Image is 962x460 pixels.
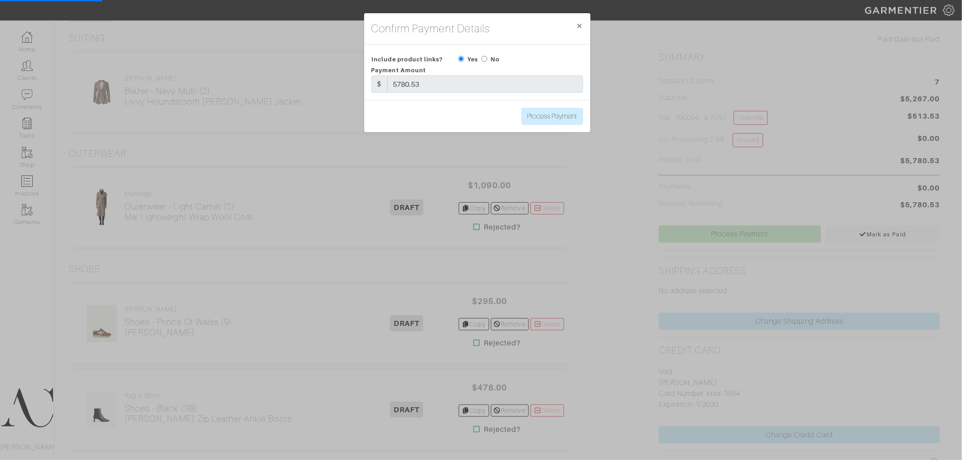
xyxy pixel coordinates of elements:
[371,67,426,74] span: Payment Amount
[491,55,500,64] label: No
[521,108,583,125] input: Process Payment
[371,75,388,93] div: $
[576,20,583,32] span: ×
[467,55,478,64] label: Yes
[371,20,490,37] h4: Confirm Payment Details
[372,53,443,66] span: Include product links?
